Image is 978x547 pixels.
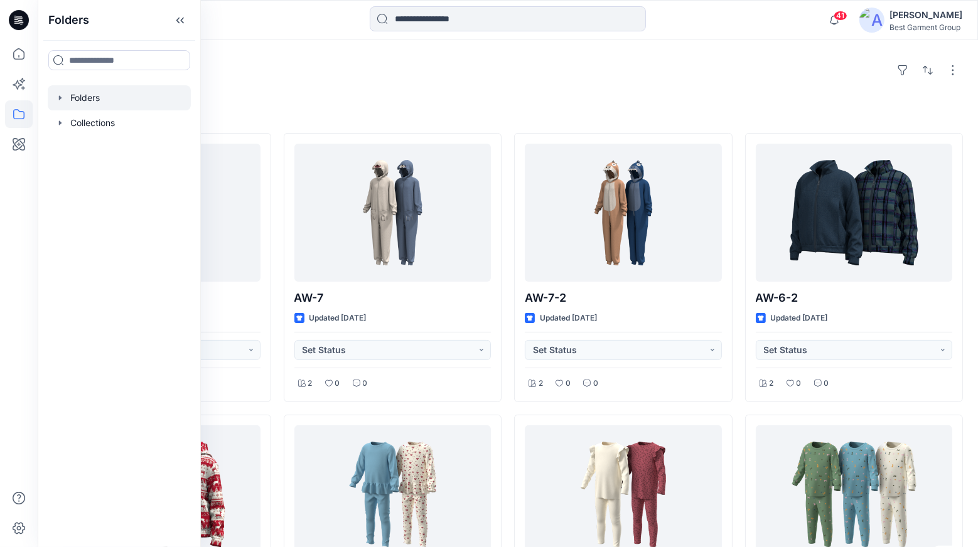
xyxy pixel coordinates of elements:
[335,377,340,390] p: 0
[593,377,598,390] p: 0
[771,312,828,325] p: Updated [DATE]
[797,377,802,390] p: 0
[756,289,953,307] p: AW-6-2
[834,11,847,21] span: 41
[525,144,722,282] a: AW-7-2
[294,144,492,282] a: AW-7
[859,8,884,33] img: avatar
[889,23,962,32] div: Best Garment Group
[824,377,829,390] p: 0
[770,377,774,390] p: 2
[294,289,492,307] p: AW-7
[756,144,953,282] a: AW-6-2
[53,105,963,120] h4: Styles
[309,312,367,325] p: Updated [DATE]
[363,377,368,390] p: 0
[308,377,313,390] p: 2
[525,289,722,307] p: AW-7-2
[540,312,597,325] p: Updated [DATE]
[566,377,571,390] p: 0
[889,8,962,23] div: [PERSON_NAME]
[539,377,543,390] p: 2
